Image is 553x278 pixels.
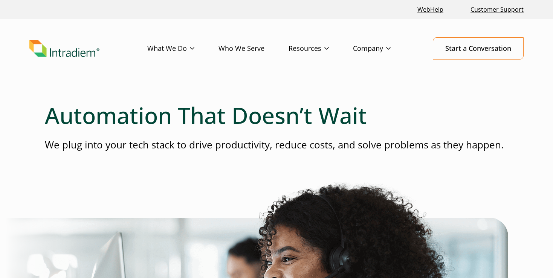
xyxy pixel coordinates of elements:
a: Company [353,38,415,60]
img: Intradiem [29,40,99,57]
a: Start a Conversation [433,37,524,60]
a: Link opens in a new window [414,2,446,18]
a: What We Do [147,38,218,60]
a: Link to homepage of Intradiem [29,40,147,57]
h1: Automation That Doesn’t Wait [45,102,508,129]
p: We plug into your tech stack to drive productivity, reduce costs, and solve problems as they happen. [45,138,508,152]
a: Who We Serve [218,38,289,60]
a: Resources [289,38,353,60]
a: Customer Support [467,2,527,18]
